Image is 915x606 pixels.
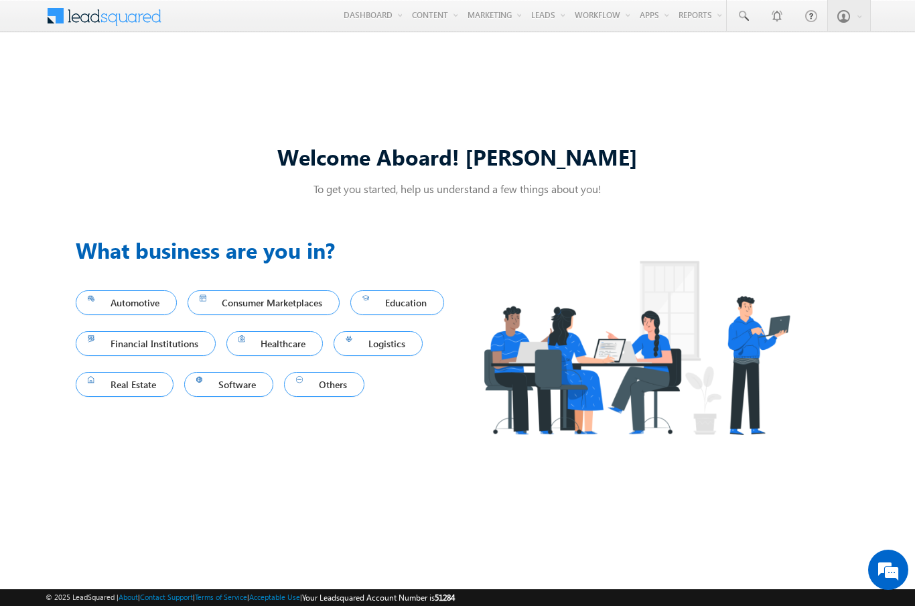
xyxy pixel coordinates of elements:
[362,294,432,312] span: Education
[238,335,311,353] span: Healthcare
[76,182,839,196] p: To get you started, help us understand a few things about you!
[196,375,262,393] span: Software
[346,335,411,353] span: Logistics
[435,593,455,603] span: 51284
[195,593,247,601] a: Terms of Service
[302,593,455,603] span: Your Leadsquared Account Number is
[296,375,352,393] span: Others
[119,593,138,601] a: About
[76,234,457,266] h3: What business are you in?
[88,335,204,353] span: Financial Institutions
[76,142,839,171] div: Welcome Aboard! [PERSON_NAME]
[140,593,193,601] a: Contact Support
[88,375,161,393] span: Real Estate
[457,234,815,461] img: Industry.png
[88,294,165,312] span: Automotive
[249,593,300,601] a: Acceptable Use
[46,591,455,604] span: © 2025 LeadSquared | | | | |
[200,294,328,312] span: Consumer Marketplaces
